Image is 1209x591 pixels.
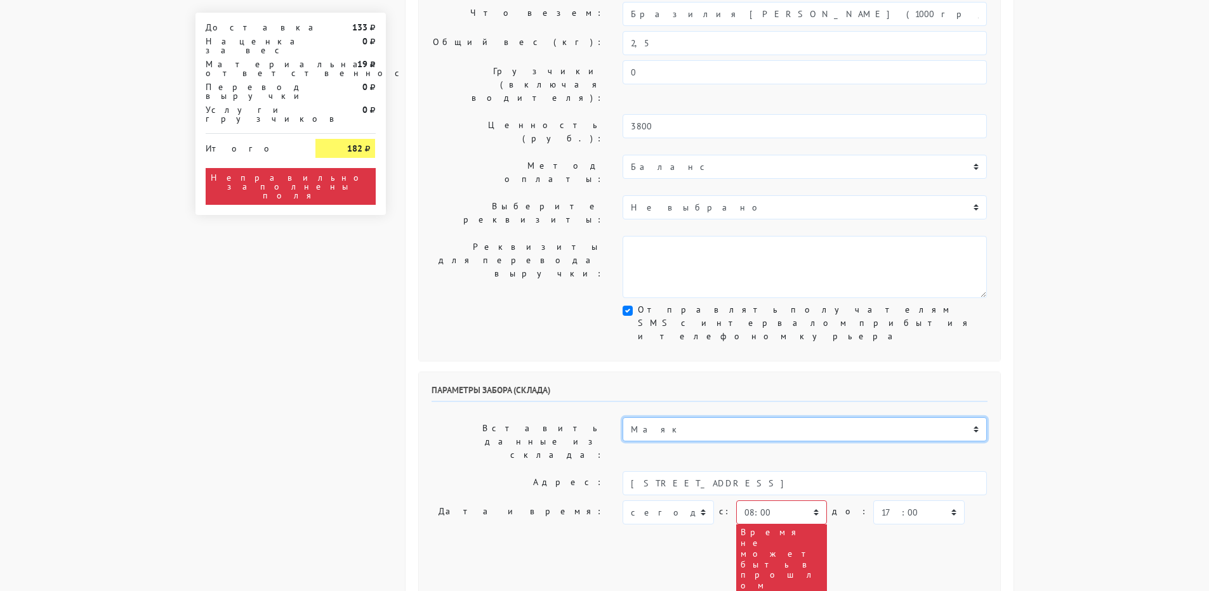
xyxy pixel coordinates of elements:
div: Услуги грузчиков [196,105,307,123]
strong: 0 [362,81,367,93]
label: c: [719,500,731,523]
div: Перевод выручки [196,82,307,100]
label: Реквизиты для перевода выручки: [422,236,614,298]
label: Ценность (руб.): [422,114,614,150]
div: Неправильно заполнены поля [206,168,376,205]
strong: 0 [362,36,367,47]
label: Отправлять получателям SMS с интервалом прибытия и телефоном курьера [638,303,987,343]
label: Вставить данные из склада: [422,417,614,466]
div: Наценка за вес [196,37,307,55]
label: Метод оплаты: [422,155,614,190]
strong: 19 [357,58,367,70]
label: Адрес: [422,471,614,495]
div: Доставка [196,23,307,32]
label: Грузчики (включая водителя): [422,60,614,109]
strong: 182 [347,143,362,154]
strong: 0 [362,104,367,115]
label: Выберите реквизиты: [422,195,614,231]
label: Что везем: [422,2,614,26]
div: Итого [206,139,297,153]
div: Материальная ответственность [196,60,307,77]
label: Общий вес (кг): [422,31,614,55]
strong: 133 [352,22,367,33]
h6: Параметры забора (склада) [432,385,988,402]
label: до: [832,500,868,523]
